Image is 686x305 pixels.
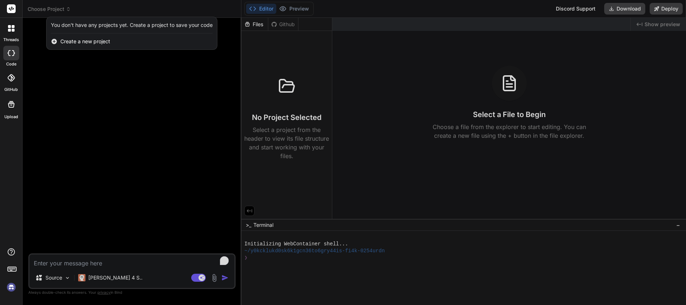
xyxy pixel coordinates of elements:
img: logo_orange.svg [12,12,17,17]
div: Domain Overview [28,43,65,48]
label: threads [3,37,19,43]
label: Upload [4,114,18,120]
img: signin [5,281,17,293]
img: website_grey.svg [12,19,17,25]
div: Keywords by Traffic [80,43,123,48]
span: Create a new project [60,38,110,45]
div: Domain: [DOMAIN_NAME] [19,19,80,25]
label: code [6,61,16,67]
label: GitHub [4,87,18,93]
div: You don't have any projects yet. Create a project to save your code [51,21,213,29]
div: v 4.0.25 [20,12,36,17]
img: tab_domain_overview_orange.svg [20,42,25,48]
img: tab_keywords_by_traffic_grey.svg [72,42,78,48]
